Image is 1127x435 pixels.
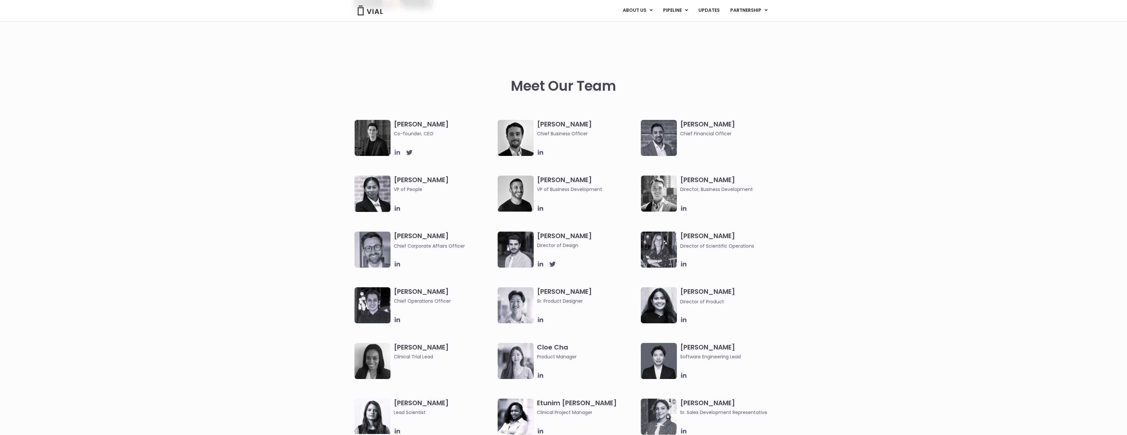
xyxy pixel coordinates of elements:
[725,5,773,16] a: PARTNERSHIPMenu Toggle
[537,232,638,249] h3: [PERSON_NAME]
[641,176,677,212] img: A black and white photo of a smiling man in a suit at ARVO 2023.
[394,297,494,305] span: Chief Operations Officer
[680,186,781,193] span: Director, Business Development
[537,176,638,193] h3: [PERSON_NAME]
[680,130,781,137] span: Chief Financial Officer
[394,399,494,416] h3: [PERSON_NAME]
[394,409,494,416] span: Lead Scientist
[354,399,391,434] img: Headshot of smiling woman named Elia
[354,287,391,323] img: Headshot of smiling man named Josh
[680,287,781,305] h3: [PERSON_NAME]
[537,186,638,193] span: VP of Business Development
[394,232,494,250] h3: [PERSON_NAME]
[394,353,494,360] span: Clinical Trial Lead
[354,343,391,379] img: A black and white photo of a woman smiling.
[537,409,638,416] span: Clinical Project Manager
[680,353,781,360] span: Software Engineering Lead
[537,353,638,360] span: Product Manager
[498,232,534,268] img: Headshot of smiling man named Albert
[394,343,494,360] h3: [PERSON_NAME]
[354,176,391,212] img: Catie
[357,6,383,15] img: Vial Logo
[394,176,494,202] h3: [PERSON_NAME]
[394,120,494,137] h3: [PERSON_NAME]
[658,5,693,16] a: PIPELINEMenu Toggle
[354,120,391,156] img: A black and white photo of a man in a suit attending a Summit.
[680,409,781,416] span: Sr. Sales Development Representative
[354,232,391,268] img: Paolo-M
[537,120,638,137] h3: [PERSON_NAME]
[680,120,781,137] h3: [PERSON_NAME]
[537,297,638,305] span: Sr. Product Designer
[537,130,638,137] span: Chief Business Officer
[618,5,658,16] a: ABOUT USMenu Toggle
[641,232,677,268] img: Headshot of smiling woman named Sarah
[394,287,494,305] h3: [PERSON_NAME]
[641,287,677,323] img: Smiling woman named Dhruba
[394,186,494,193] span: VP of People
[511,78,616,94] h2: Meet Our Team
[680,176,781,193] h3: [PERSON_NAME]
[641,120,677,156] img: Headshot of smiling man named Samir
[498,176,534,212] img: A black and white photo of a man smiling.
[537,343,638,360] h3: Cloe Cha
[498,399,534,435] img: Image of smiling woman named Etunim
[537,242,638,249] span: Director of Design
[498,120,534,156] img: A black and white photo of a man in a suit holding a vial.
[641,399,677,435] img: Smiling woman named Gabriella
[537,287,638,305] h3: [PERSON_NAME]
[680,399,781,416] h3: [PERSON_NAME]
[680,298,724,305] span: Director of Product
[680,232,781,250] h3: [PERSON_NAME]
[680,343,781,360] h3: [PERSON_NAME]
[693,5,725,16] a: UPDATES
[498,287,534,323] img: Brennan
[498,343,534,379] img: Cloe
[394,243,465,249] span: Chief Corporate Affairs Officer
[537,399,638,416] h3: Etunim [PERSON_NAME]
[394,130,494,137] span: Co-founder, CEO
[680,243,754,249] span: Director of Scientific Operations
